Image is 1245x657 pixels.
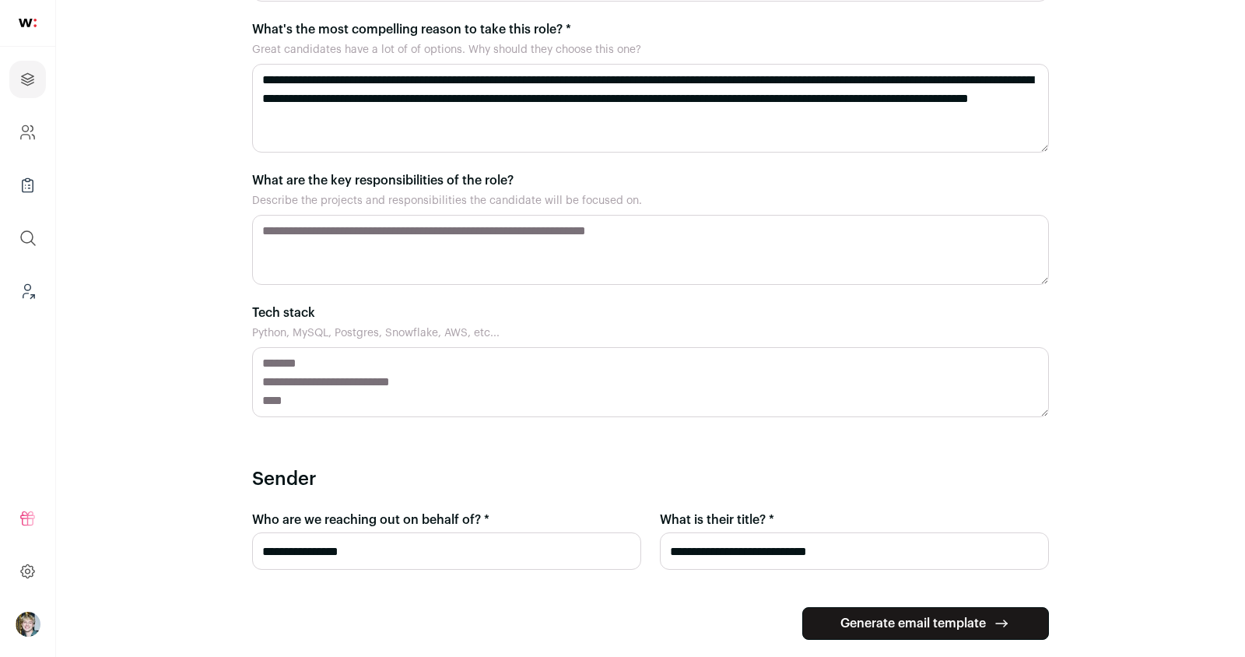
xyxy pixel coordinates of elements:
a: Company and ATS Settings [9,114,46,151]
img: wellfound-shorthand-0d5821cbd27db2630d0214b213865d53afaa358527fdda9d0ea32b1df1b89c2c.svg [19,19,37,27]
div: Great candidates have a lot of of options. Why should they choose this one? [252,42,1049,58]
button: Generate email template [802,607,1049,640]
img: 6494470-medium_jpg [16,612,40,637]
div: Describe the projects and responsibilities the candidate will be focused on. [252,193,1049,209]
button: Open dropdown [16,612,40,637]
label: What is their title? * [660,511,1049,529]
label: What are the key responsibilities of the role? [252,171,1049,190]
label: What's the most compelling reason to take this role? * [252,20,1049,39]
a: Projects [9,61,46,98]
h2: Sender [252,467,1049,492]
label: Tech stack [252,304,1049,322]
div: Python, MySQL, Postgres, Snowflake, AWS, etc... [252,325,1049,341]
a: Leads (Backoffice) [9,272,46,310]
a: Company Lists [9,167,46,204]
label: Who are we reaching out on behalf of? * [252,511,641,529]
